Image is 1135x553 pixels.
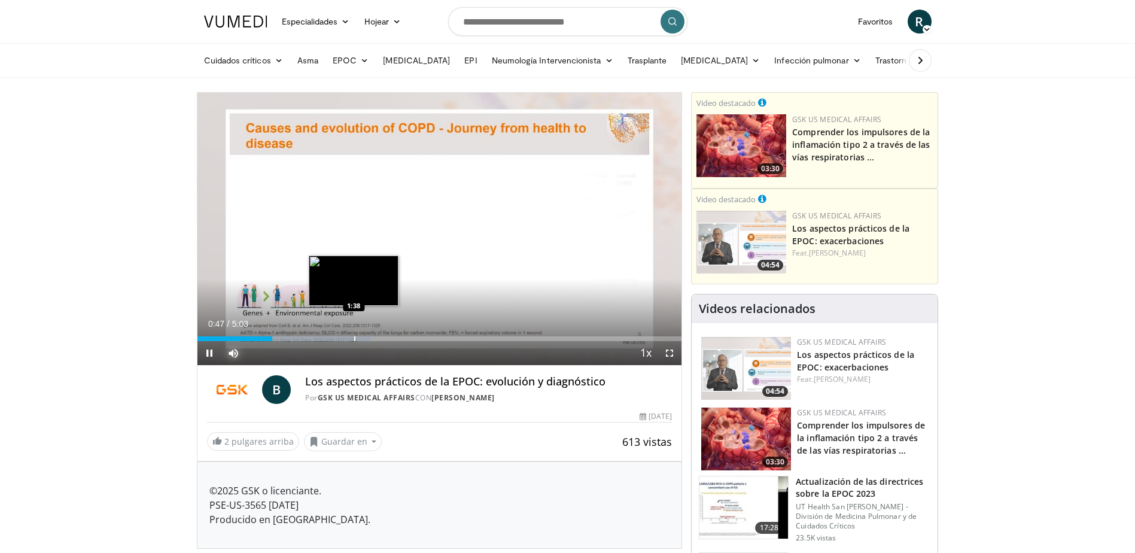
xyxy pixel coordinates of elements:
[431,393,495,403] a: [PERSON_NAME]
[796,502,930,531] p: UT Health San [PERSON_NAME] - División de Medicina Pulmonar y de Cuidados Críticos
[364,16,389,28] font: Hojear
[321,435,367,448] font: Guardar en
[792,126,930,163] a: Comprender los impulsores de la inflamación tipo 2 a través de las vías respiratorias ...
[622,434,672,449] span: 613 vistas
[796,476,930,500] h3: Actualización de las directrices sobre la EPOC 2023
[696,114,786,177] img: c2a2685b-ef94-4fc2-90e1-739654430920.png.150x105_q85_crop-smart_upscale.png
[333,54,357,66] font: EPOC
[696,211,786,274] a: 04:54
[224,436,294,447] font: pulgares arriba
[492,54,601,66] font: Neumología Intervencionista
[262,375,291,404] a: B
[755,522,784,534] span: 17:28
[290,48,325,72] a: Asma
[774,54,848,66] font: Infección pulmonar
[762,386,788,397] span: 04:54
[796,533,836,543] p: 23.5K vistas
[767,48,868,72] a: Infección pulmonar
[792,211,881,221] a: GSK US Medical Affairs
[376,48,457,72] a: [MEDICAL_DATA]
[696,114,786,177] a: 03:30
[696,194,756,205] small: Video destacado
[762,457,788,467] span: 03:30
[701,408,791,470] a: 03:30
[699,302,816,316] h4: Videos relacionados
[207,375,258,404] img: GSK US Medical Affairs
[792,248,866,258] font: Feat.
[634,341,658,365] button: Playback Rate
[792,114,881,124] a: GSK US Medical Affairs
[908,10,932,34] a: R
[204,16,267,28] img: Logotipo de VuMedi
[207,432,299,451] a: 2 pulgares arriba
[221,341,245,365] button: Mute
[701,337,791,400] a: 04:54
[457,48,484,72] a: EPI
[674,48,767,72] a: [MEDICAL_DATA]
[797,408,886,418] a: GSK US Medical Affairs
[875,54,956,66] font: Trastornos del sueño
[868,48,975,72] a: Trastornos del sueño
[851,10,900,34] a: Favoritos
[699,476,788,539] img: 9f1c6381-f4d0-4cde-93c4-540832e5bbaf.150x105_q85_crop-smart_upscale.jpg
[814,374,871,384] a: [PERSON_NAME]
[809,248,866,258] a: [PERSON_NAME]
[197,48,290,72] a: Cuidados críticos
[792,223,909,247] a: Los aspectos prácticos de la EPOC: exacerbaciones
[797,374,871,384] font: Feat.
[224,436,229,447] span: 2
[357,10,409,34] a: Hojear
[797,420,925,456] a: Comprender los impulsores de la inflamación tipo 2 a través de las vías respiratorias ...
[658,341,681,365] button: Fullscreen
[227,319,230,329] span: /
[701,337,791,400] img: 115e3ffd-dfda-40a8-9c6e-2699a402c261.png.150x105_q85_crop-smart_upscale.png
[305,375,672,388] h4: Los aspectos prácticos de la EPOC: evolución y diagnóstico
[275,10,357,34] a: Especialidades
[232,319,248,329] span: 5:03
[797,337,886,347] a: GSK US Medical Affairs
[649,411,672,422] font: [DATE]
[304,432,382,451] button: Guardar en
[797,349,914,373] a: Los aspectos prácticos de la EPOC: exacerbaciones
[209,484,670,527] p: ©2025 GSK o licenciante. PSE-US-3565 [DATE] Producido en [GEOGRAPHIC_DATA].
[318,393,415,403] a: GSK US Medical Affairs
[620,48,674,72] a: Trasplante
[305,393,495,403] font: Por CON
[197,336,682,341] div: Progress Bar
[448,7,687,36] input: Buscar temas, intervenciones
[309,256,398,306] img: image.jpeg
[282,16,338,28] font: Especialidades
[208,319,224,329] span: 0:47
[701,408,791,470] img: c2a2685b-ef94-4fc2-90e1-739654430920.png.150x105_q85_crop-smart_upscale.png
[699,476,930,543] a: 17:28 Actualización de las directrices sobre la EPOC 2023 UT Health San [PERSON_NAME] - División ...
[757,163,783,174] span: 03:30
[204,54,271,66] font: Cuidados críticos
[485,48,620,72] a: Neumología Intervencionista
[197,93,682,366] video-js: Reproductor de video
[696,98,756,108] small: Video destacado
[696,211,786,274] img: 115e3ffd-dfda-40a8-9c6e-2699a402c261.png.150x105_q85_crop-smart_upscale.png
[197,341,221,365] button: Pause
[757,260,783,271] span: 04:54
[681,54,748,66] font: [MEDICAL_DATA]
[325,48,376,72] a: EPOC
